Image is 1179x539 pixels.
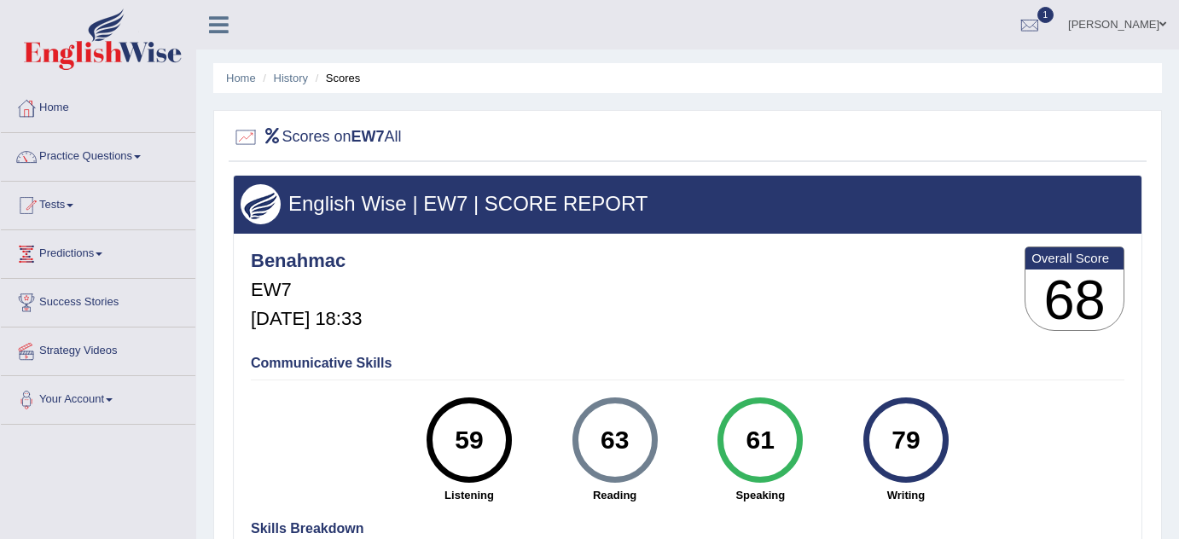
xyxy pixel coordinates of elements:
[1,327,195,370] a: Strategy Videos
[251,309,362,329] h5: [DATE] 18:33
[550,487,679,503] strong: Reading
[251,280,362,300] h5: EW7
[233,125,402,150] h2: Scores on All
[842,487,971,503] strong: Writing
[1,376,195,419] a: Your Account
[729,404,792,476] div: 61
[1,230,195,273] a: Predictions
[1,279,195,322] a: Success Stories
[1,133,195,176] a: Practice Questions
[1037,7,1054,23] span: 1
[874,404,937,476] div: 79
[584,404,646,476] div: 63
[438,404,500,476] div: 59
[274,72,308,84] a: History
[251,251,362,271] h4: Benahmac
[1031,251,1118,265] b: Overall Score
[311,70,361,86] li: Scores
[351,128,385,145] b: EW7
[251,356,1124,371] h4: Communicative Skills
[696,487,825,503] strong: Speaking
[226,72,256,84] a: Home
[1025,269,1124,331] h3: 68
[241,193,1135,215] h3: English Wise | EW7 | SCORE REPORT
[405,487,534,503] strong: Listening
[251,521,1124,536] h4: Skills Breakdown
[1,182,195,224] a: Tests
[1,84,195,127] a: Home
[241,184,281,224] img: wings.png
